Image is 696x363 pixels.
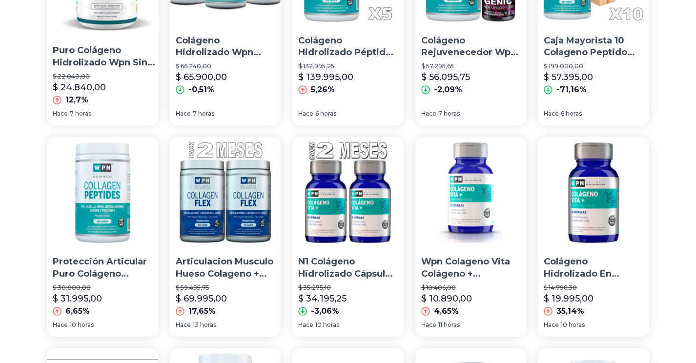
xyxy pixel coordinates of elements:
[311,305,339,317] p: -3,06%
[315,110,336,118] span: 6 horas
[53,44,162,69] p: Puro Colágeno Hidrolizado Wpn Sin Aditivos. 0% [DEMOGRAPHIC_DATA]
[292,137,404,337] a: N1 Colágeno Hidrolizado Cápsula 60 Días Vitaminas Calcio WpnN1 Colágeno Hidrolizado Cápsula 60 [P...
[561,321,585,329] span: 10 horas
[421,35,521,59] p: Colágeno Rejuvenecedor Wpn 300 Quemador Thermogenic Genetic
[438,321,460,329] span: 11 horas
[544,321,559,329] span: Hace
[176,35,275,59] p: Colágeno Hidrolizado Wpn Pack 3 Meses. 100% Puro
[298,284,398,292] p: $ 35.275,10
[438,110,460,118] span: 7 horas
[53,81,106,94] p: $ 24.840,00
[188,84,214,96] p: -0,51%
[298,110,313,118] span: Hace
[421,321,436,329] span: Hace
[176,284,275,292] p: $ 59.495,75
[544,284,643,292] p: $ 14.796,30
[65,305,90,317] p: 6,65%
[421,292,472,305] p: $ 10.890,00
[188,305,216,317] p: 17,65%
[561,110,582,118] span: 6 horas
[538,137,649,248] img: Colágeno Hidrolizado En Cápsulas Con Vitaminas Y Calcio Wpn
[170,137,281,337] a: Articulacion Musculo Hueso Colageno + Flex Complex 600g WpnArticulacion Musculo Hueso Colageno + ...
[311,84,335,96] p: 5,26%
[53,256,152,280] p: Protección Articular Puro Colágeno Hidrolizado 30 Servs Wpn
[65,94,88,106] p: 12,7%
[544,35,643,59] p: Caja Mayorista 10 Colageno Peptido Wpn Reparacion Articular
[176,62,275,70] p: $ 66.240,00
[176,256,275,280] p: Articulacion Musculo Hueso Colageno + Flex Complex 600g Wpn
[544,70,593,84] p: $ 57.395,00
[53,284,152,292] p: $ 30.000,00
[53,321,68,329] span: Hace
[421,284,521,292] p: $ 10.406,00
[170,137,281,248] img: Articulacion Musculo Hueso Colageno + Flex Complex 600g Wpn
[298,321,313,329] span: Hace
[544,256,643,280] p: Colágeno Hidrolizado En Cápsulas Con Vitaminas Y Calcio Wpn
[415,137,527,248] img: Wpn Colageno Vita Colágeno + Vitaminas X 30 Cápsulas
[556,305,584,317] p: 35,14%
[47,137,158,248] img: Protección Articular Puro Colágeno Hidrolizado 30 Servs Wpn
[70,110,91,118] span: 7 horas
[193,110,214,118] span: 7 horas
[434,305,459,317] p: 4,65%
[53,110,68,118] span: Hace
[315,321,339,329] span: 10 horas
[53,73,162,81] p: $ 22.040,00
[53,292,102,305] p: $ 31.995,00
[421,62,521,70] p: $ 57.295,65
[298,35,398,59] p: Colágeno Hidrolizado Péptidos Wpn 5 Meses 1200g Huesos Sanos
[298,256,398,280] p: N1 Colágeno Hidrolizado Cápsula 60 [PERSON_NAME] Vitaminas Calcio Wpn
[544,110,559,118] span: Hace
[176,292,227,305] p: $ 69.995,00
[176,110,191,118] span: Hace
[70,321,94,329] span: 10 horas
[298,292,347,305] p: $ 34.195,25
[193,321,216,329] span: 13 horas
[421,256,521,280] p: Wpn Colageno Vita Colágeno + Vitaminas X 30 Cápsulas
[292,137,404,248] img: N1 Colágeno Hidrolizado Cápsula 60 Días Vitaminas Calcio Wpn
[421,110,436,118] span: Hace
[556,84,587,96] p: -71,16%
[434,84,462,96] p: -2,09%
[176,321,191,329] span: Hace
[298,70,353,84] p: $ 139.995,00
[47,137,158,337] a: Protección Articular Puro Colágeno Hidrolizado 30 Servs WpnProtección Articular Puro Colágeno Hid...
[544,62,643,70] p: $ 199.000,00
[544,292,594,305] p: $ 19.995,00
[538,137,649,337] a: Colágeno Hidrolizado En Cápsulas Con Vitaminas Y Calcio WpnColágeno Hidrolizado En Cápsulas Con V...
[176,70,227,84] p: $ 65.900,00
[421,70,470,84] p: $ 56.095,75
[298,62,398,70] p: $ 132.995,25
[415,137,527,337] a: Wpn Colageno Vita Colágeno + Vitaminas X 30 CápsulasWpn Colageno Vita Colágeno + Vitaminas X 30 C...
